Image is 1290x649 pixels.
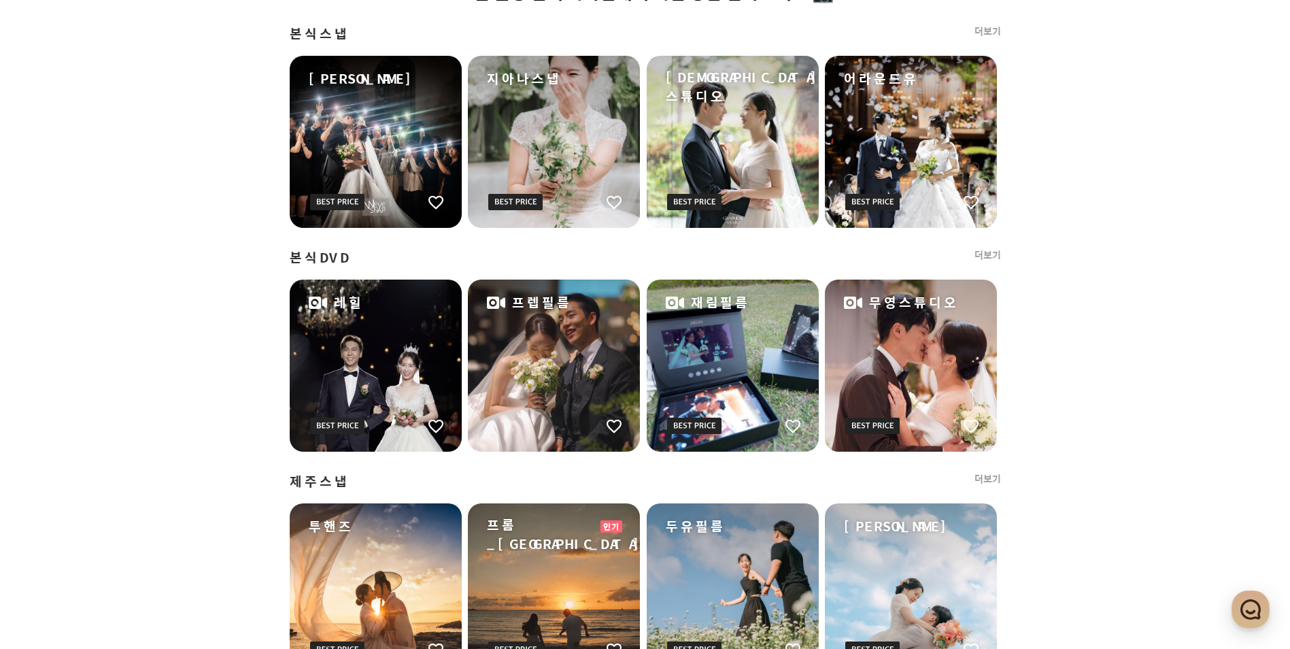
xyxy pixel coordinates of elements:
[334,293,364,312] span: 레힐
[667,418,722,434] img: icon-bp-label2.9f32ef38.svg
[310,194,364,210] img: icon-bp-label2.9f32ef38.svg
[844,69,919,88] span: 어라운드유
[974,24,1001,38] a: 더보기
[825,280,997,452] a: 무영스튜디오
[647,280,819,452] a: 재림필름
[974,248,1001,262] a: 더보기
[667,194,722,210] img: icon-bp-label2.9f32ef38.svg
[488,194,543,210] img: icon-bp-label2.9f32ef38.svg
[666,517,726,536] span: 두유필름
[666,68,816,106] span: [DEMOGRAPHIC_DATA]스튜디오
[512,293,572,312] span: 프렙필름
[210,452,226,463] span: 설정
[647,56,819,228] a: [DEMOGRAPHIC_DATA]스튜디오
[309,69,411,88] span: [PERSON_NAME]
[600,520,622,533] div: 인기
[290,472,350,491] span: 제주스냅
[691,293,750,312] span: 재림필름
[825,56,997,228] a: 어라운드유
[845,418,900,434] img: icon-bp-label2.9f32ef38.svg
[4,431,90,465] a: 홈
[90,431,175,465] a: 대화
[290,248,350,267] span: 본식DVD
[487,516,639,554] span: 프롬_[GEOGRAPHIC_DATA]
[175,431,261,465] a: 설정
[290,24,350,44] span: 본식스냅
[487,69,562,88] span: 지아나스냅
[124,452,141,463] span: 대화
[468,280,640,452] a: 프렙필름
[310,418,364,434] img: icon-bp-label2.9f32ef38.svg
[869,293,959,312] span: 무영스튜디오
[974,472,1001,486] a: 더보기
[844,517,946,536] span: [PERSON_NAME]
[468,56,640,228] a: 지아나스냅
[43,452,51,463] span: 홈
[290,280,462,452] a: 레힐
[309,517,354,536] span: 투핸즈
[290,56,462,228] a: [PERSON_NAME]
[845,194,900,210] img: icon-bp-label2.9f32ef38.svg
